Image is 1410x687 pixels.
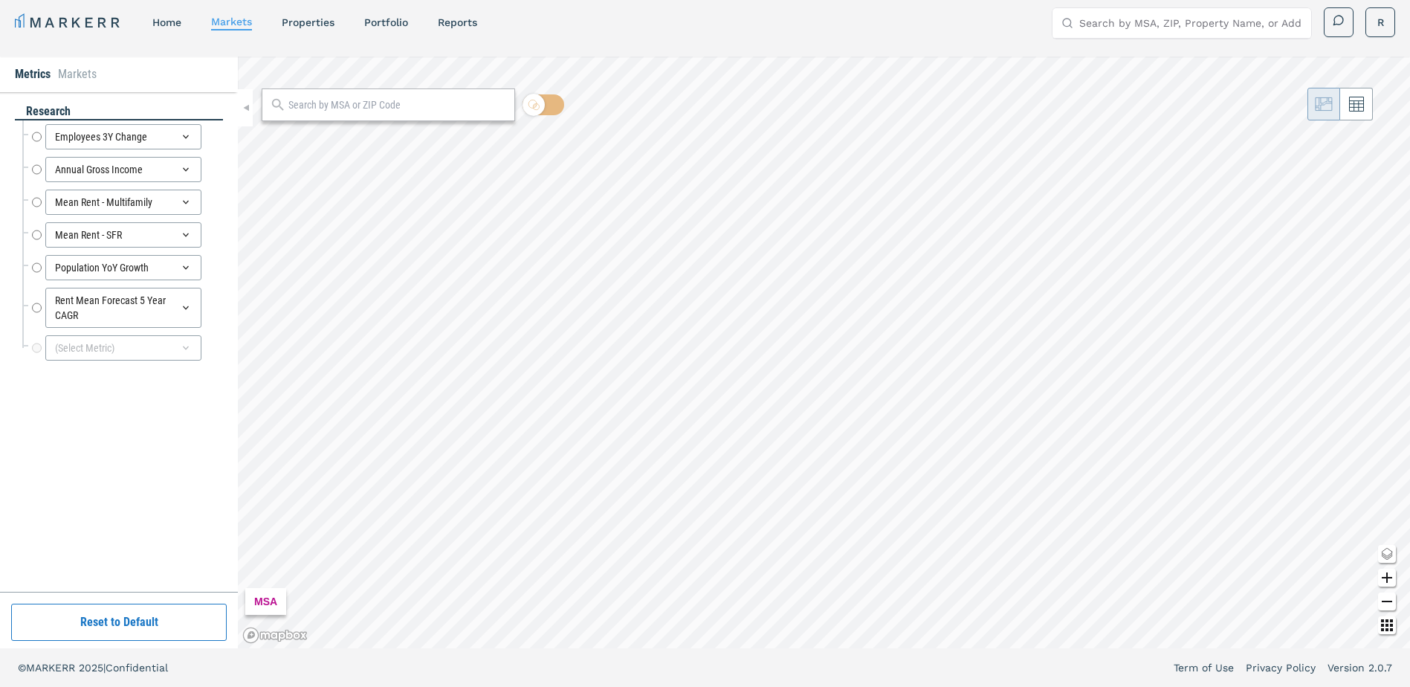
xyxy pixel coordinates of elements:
a: Term of Use [1174,660,1234,675]
div: Employees 3Y Change [45,124,201,149]
a: home [152,16,181,28]
a: reports [438,16,477,28]
a: Portfolio [364,16,408,28]
button: R [1365,7,1395,37]
div: research [15,103,223,120]
div: Population YoY Growth [45,255,201,280]
button: Change style map button [1378,545,1396,563]
button: Zoom in map button [1378,569,1396,587]
span: MARKERR [26,662,79,674]
a: Version 2.0.7 [1327,660,1392,675]
li: Metrics [15,65,51,83]
input: Search by MSA, ZIP, Property Name, or Address [1079,8,1302,38]
div: Annual Gross Income [45,157,201,182]
div: MSA [245,588,286,615]
a: properties [282,16,334,28]
div: Rent Mean Forecast 5 Year CAGR [45,288,201,328]
button: Zoom out map button [1378,593,1396,610]
button: Other options map button [1378,616,1396,634]
span: © [18,662,26,674]
span: Confidential [106,662,168,674]
a: Privacy Policy [1246,660,1316,675]
div: Mean Rent - SFR [45,222,201,248]
a: MARKERR [15,12,123,33]
span: R [1377,15,1384,30]
div: (Select Metric) [45,335,201,361]
canvas: Map [238,57,1410,648]
a: markets [211,16,252,28]
input: Search by MSA or ZIP Code [288,97,507,113]
button: Reset to Default [11,604,227,641]
span: 2025 | [79,662,106,674]
div: Mean Rent - Multifamily [45,190,201,215]
li: Markets [58,65,97,83]
a: Mapbox logo [242,627,308,644]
